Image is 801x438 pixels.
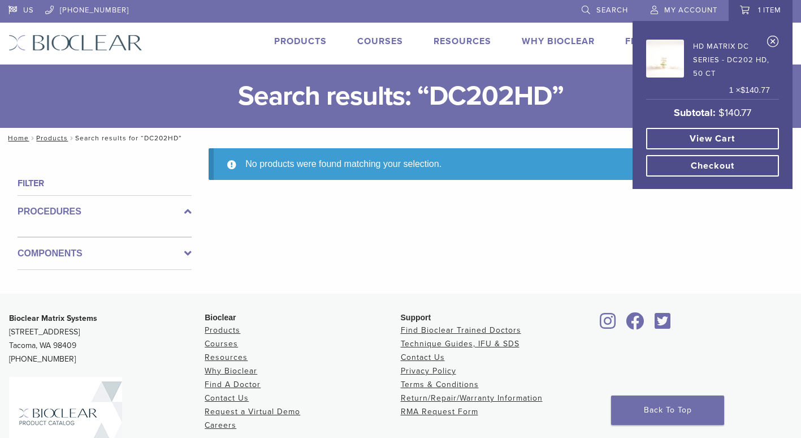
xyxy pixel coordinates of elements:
[646,155,779,177] a: Checkout
[767,35,779,52] a: Remove HD Matrix DC Series - DC202 HD, 50 ct from cart
[205,353,248,362] a: Resources
[18,177,192,190] h4: Filter
[434,36,491,47] a: Resources
[205,420,236,430] a: Careers
[36,134,68,142] a: Products
[646,40,684,78] img: HD Matrix DC Series - DC202 HD, 50 ct
[274,36,327,47] a: Products
[18,205,192,218] label: Procedures
[205,393,249,403] a: Contact Us
[29,135,36,141] span: /
[718,106,751,119] bdi: 140.77
[205,313,236,322] span: Bioclear
[622,319,648,330] a: Bioclear
[401,380,479,389] a: Terms & Conditions
[718,106,725,119] span: $
[651,319,674,330] a: Bioclear
[357,36,403,47] a: Courses
[401,325,521,335] a: Find Bioclear Trained Doctors
[674,106,716,119] strong: Subtotal:
[401,313,431,322] span: Support
[646,36,770,80] a: HD Matrix DC Series - DC202 HD, 50 ct
[625,36,700,47] a: Find A Doctor
[205,325,240,335] a: Products
[758,6,781,15] span: 1 item
[741,85,745,95] span: $
[401,393,543,403] a: Return/Repair/Warranty Information
[596,6,628,15] span: Search
[611,396,724,425] a: Back To Top
[209,148,793,180] div: No products were found matching your selection.
[205,407,300,416] a: Request a Virtual Demo
[401,407,478,416] a: RMA Request Form
[646,128,779,149] a: View cart
[68,135,75,141] span: /
[205,366,257,376] a: Why Bioclear
[5,134,29,142] a: Home
[9,314,97,323] strong: Bioclear Matrix Systems
[522,36,595,47] a: Why Bioclear
[18,247,192,260] label: Components
[401,353,445,362] a: Contact Us
[8,35,142,51] img: Bioclear
[729,84,770,97] span: 1 ×
[596,319,620,330] a: Bioclear
[401,339,519,349] a: Technique Guides, IFU & SDS
[205,380,261,389] a: Find A Doctor
[205,339,238,349] a: Courses
[741,85,770,95] bdi: 140.77
[401,366,456,376] a: Privacy Policy
[9,312,205,366] p: [STREET_ADDRESS] Tacoma, WA 98409 [PHONE_NUMBER]
[664,6,717,15] span: My Account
